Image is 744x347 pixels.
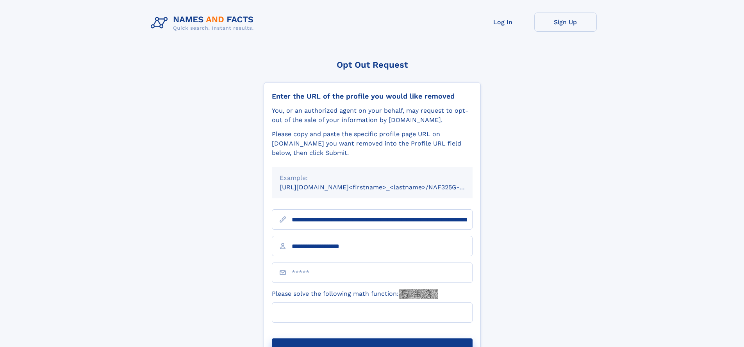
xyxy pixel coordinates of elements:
[272,106,473,125] div: You, or an authorized agent on your behalf, may request to opt-out of the sale of your informatio...
[264,60,481,70] div: Opt Out Request
[148,13,260,34] img: Logo Names and Facts
[272,289,438,299] label: Please solve the following math function:
[534,13,597,32] a: Sign Up
[280,183,487,191] small: [URL][DOMAIN_NAME]<firstname>_<lastname>/NAF325G-xxxxxxxx
[280,173,465,183] div: Example:
[472,13,534,32] a: Log In
[272,92,473,101] div: Enter the URL of the profile you would like removed
[272,129,473,158] div: Please copy and paste the specific profile page URL on [DOMAIN_NAME] you want removed into the Pr...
